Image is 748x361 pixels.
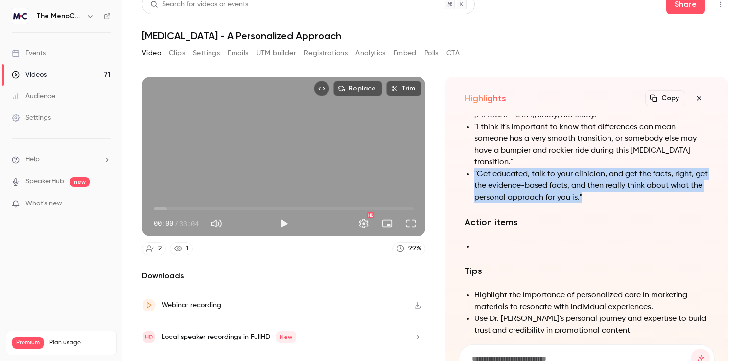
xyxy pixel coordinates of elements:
[12,113,51,123] div: Settings
[474,121,709,168] li: "I think it's important to know that differences can mean someone has a very smooth transition, o...
[333,81,382,96] button: Replace
[207,214,226,233] button: Mute
[142,45,161,61] button: Video
[142,270,425,282] h2: Downloads
[408,244,421,254] div: 99 %
[394,45,417,61] button: Embed
[354,214,374,233] button: Settings
[257,45,296,61] button: UTM builder
[154,218,173,228] span: 00:00
[446,45,460,61] button: CTA
[36,11,82,21] h6: The MenoChannel
[392,242,425,255] a: 99%
[158,244,162,254] div: 2
[12,155,111,165] li: help-dropdown-opener
[645,90,685,106] button: Copy
[12,91,55,101] div: Audience
[12,70,47,80] div: Videos
[377,214,397,233] button: Turn on miniplayer
[386,81,421,96] button: Trim
[304,45,348,61] button: Registrations
[314,81,329,96] button: Embed video
[186,244,188,254] div: 1
[276,331,296,343] span: New
[154,218,199,228] div: 00:00
[355,45,386,61] button: Analytics
[474,168,709,203] li: "Get educated, talk to your clinician, and get the facts, right, get the evidence-based facts, an...
[169,45,185,61] button: Clips
[465,215,709,229] h2: Action items
[179,218,199,228] span: 33:04
[193,45,220,61] button: Settings
[12,48,46,58] div: Events
[474,290,709,313] li: Highlight the importance of personalized care in marketing materials to resonate with individual ...
[25,155,40,165] span: Help
[465,92,506,104] h2: Highlights
[142,30,728,42] h1: [MEDICAL_DATA] - A Personalized Approach
[49,339,110,347] span: Plan usage
[174,218,178,228] span: /
[162,331,296,343] div: Local speaker recordings in FullHD
[12,337,44,349] span: Premium
[25,199,62,209] span: What's new
[401,214,421,233] button: Full screen
[465,264,709,278] h2: Tips
[474,313,709,337] li: Use Dr. [PERSON_NAME]'s personal journey and expertise to build trust and credibility in promotio...
[367,212,374,218] div: HD
[170,242,193,255] a: 1
[228,45,248,61] button: Emails
[99,200,111,208] iframe: Noticeable Trigger
[25,177,64,187] a: SpeakerHub
[274,214,294,233] button: Play
[12,8,28,24] img: The MenoChannel
[424,45,439,61] button: Polls
[70,177,90,187] span: new
[142,242,166,255] a: 2
[162,299,221,311] div: Webinar recording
